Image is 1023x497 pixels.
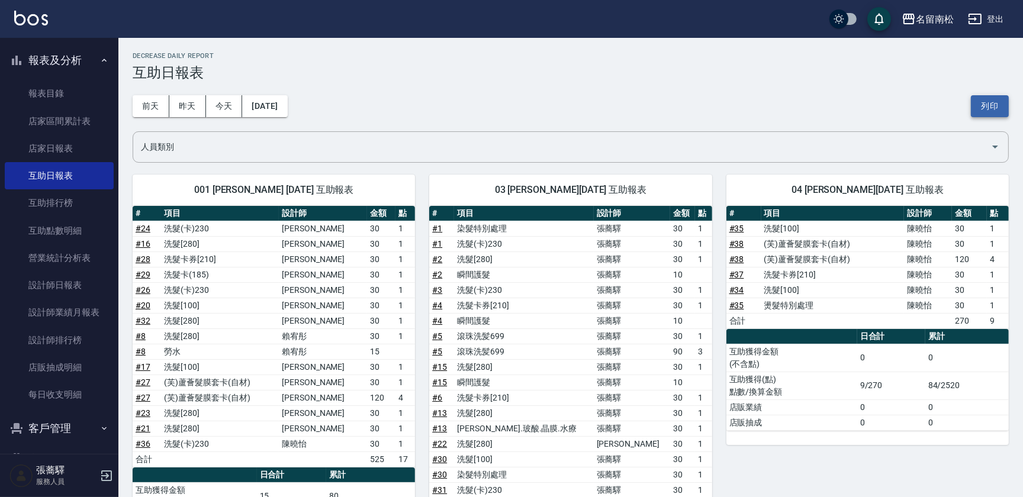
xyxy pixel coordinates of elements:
td: 張蕎驛 [594,251,670,267]
td: 瞬間護髮 [454,375,593,390]
td: 30 [670,236,695,251]
td: 合計 [726,313,761,328]
td: 0 [857,415,925,430]
a: 店家日報表 [5,135,114,162]
td: [PERSON_NAME] [279,421,367,436]
td: 勞水 [161,344,279,359]
a: #16 [136,239,150,248]
td: 30 [952,298,987,313]
td: 525 [367,451,395,467]
th: 點 [695,206,712,221]
a: #28 [136,254,150,264]
td: 30 [670,467,695,482]
td: 17 [395,451,415,467]
td: 30 [367,267,395,282]
td: 1 [395,282,415,298]
td: 洗髮[280] [454,359,593,375]
td: 0 [857,399,925,415]
a: #1 [432,239,442,248]
th: 點 [395,206,415,221]
a: #3 [432,285,442,295]
td: 互助獲得金額 (不含點) [726,344,857,372]
td: 1 [395,421,415,436]
td: 張蕎驛 [594,467,670,482]
button: 商品管理 [5,444,114,475]
td: 0 [857,344,925,372]
a: #4 [432,316,442,325]
button: [DATE] [242,95,287,117]
td: 張蕎驛 [594,451,670,467]
th: 項目 [761,206,905,221]
td: 30 [367,282,395,298]
td: 30 [670,436,695,451]
td: 10 [670,313,695,328]
td: 30 [367,221,395,236]
td: 120 [952,251,987,267]
td: 30 [670,405,695,421]
td: (芙)蘆薈髮膜套卡(自材) [161,390,279,405]
a: #27 [136,393,150,402]
td: 洗髮[280] [454,251,593,267]
td: 0 [925,399,1009,415]
td: 1 [395,221,415,236]
td: [PERSON_NAME] [279,405,367,421]
td: 陳曉怡 [904,236,952,251]
button: save [867,7,891,31]
td: 120 [367,390,395,405]
a: #35 [729,301,744,310]
td: 張蕎驛 [594,359,670,375]
td: 張蕎驛 [594,375,670,390]
td: (芙)蘆薈髮膜套卡(自材) [161,375,279,390]
button: 客戶管理 [5,413,114,444]
a: #34 [729,285,744,295]
th: 項目 [161,206,279,221]
td: 1 [695,328,712,344]
a: #38 [729,239,744,248]
td: 0 [925,344,1009,372]
h2: Decrease Daily Report [133,52,1009,60]
td: 30 [367,328,395,344]
a: #5 [432,347,442,356]
td: 洗髮[100] [161,359,279,375]
td: 9/270 [857,372,925,399]
td: [PERSON_NAME] [279,267,367,282]
th: 日合計 [857,329,925,344]
td: 30 [670,421,695,436]
td: 洗髮(卡)230 [161,282,279,298]
td: (芙)蘆薈髮膜套卡(自材) [761,236,905,251]
td: 合計 [133,451,161,467]
td: 1 [695,421,712,436]
td: 1 [395,267,415,282]
button: 報表及分析 [5,45,114,76]
th: 設計師 [904,206,952,221]
td: 陳曉怡 [904,267,952,282]
td: 張蕎驛 [594,282,670,298]
td: 1 [695,236,712,251]
td: 30 [367,251,395,267]
td: 1 [695,298,712,313]
td: 30 [670,251,695,267]
button: 名留南松 [897,7,958,31]
td: 30 [670,328,695,344]
td: 洗髮(卡)230 [161,221,279,236]
td: 張蕎驛 [594,221,670,236]
a: 互助排行榜 [5,189,114,217]
td: 洗髮[100] [761,221,905,236]
td: 洗髮(卡)230 [454,282,593,298]
a: #2 [432,254,442,264]
td: 10 [670,375,695,390]
th: # [133,206,161,221]
span: 001 [PERSON_NAME] [DATE] 互助報表 [147,184,401,196]
td: [PERSON_NAME] [279,221,367,236]
a: #6 [432,393,442,402]
td: [PERSON_NAME] [279,298,367,313]
td: 洗髮[280] [161,313,279,328]
a: #13 [432,408,447,418]
a: #26 [136,285,150,295]
button: 前天 [133,95,169,117]
td: [PERSON_NAME] [279,236,367,251]
a: #23 [136,408,150,418]
td: [PERSON_NAME] [279,282,367,298]
button: 昨天 [169,95,206,117]
td: 1 [395,436,415,451]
